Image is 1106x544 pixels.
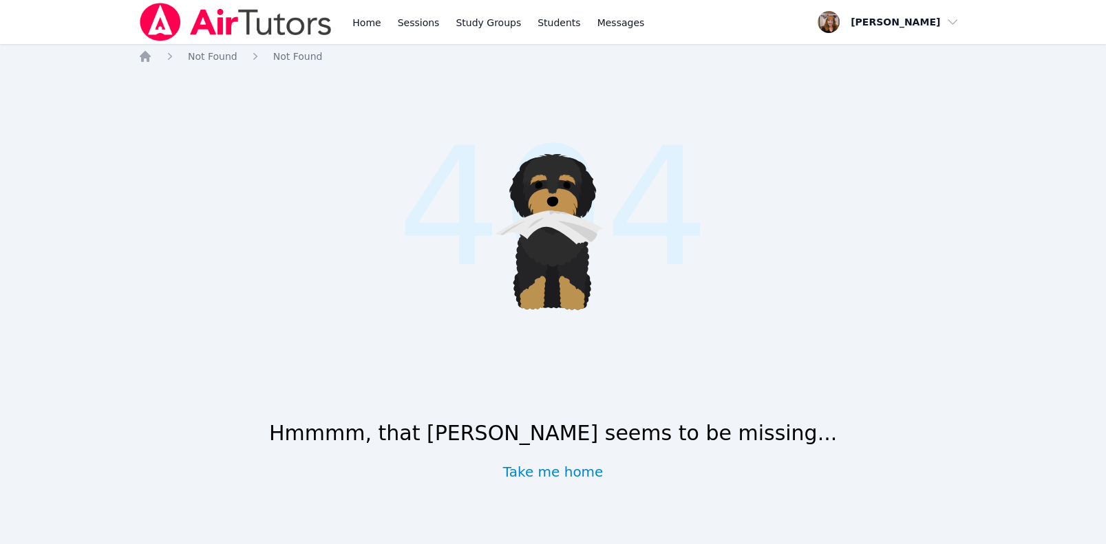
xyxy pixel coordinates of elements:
[273,50,323,63] a: Not Found
[138,3,333,41] img: Air Tutors
[269,421,837,446] h1: Hmmmm, that [PERSON_NAME] seems to be missing...
[503,462,604,481] a: Take me home
[597,16,645,30] span: Messages
[138,50,968,63] nav: Breadcrumb
[397,86,709,331] span: 404
[188,51,237,62] span: Not Found
[273,51,323,62] span: Not Found
[188,50,237,63] a: Not Found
